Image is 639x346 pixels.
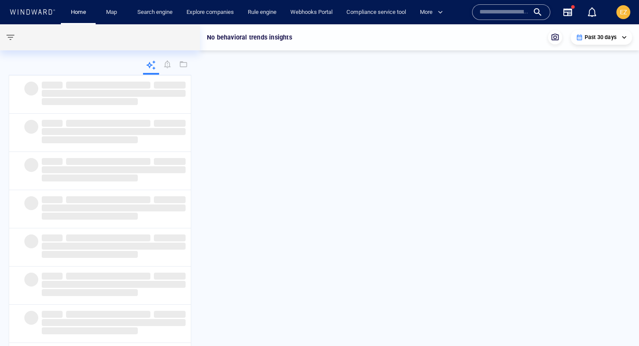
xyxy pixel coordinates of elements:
span: EZ [620,9,627,16]
div: Notification center [587,7,597,17]
a: Webhooks Portal [287,5,336,20]
span: ‌ [66,311,150,318]
span: ‌ [66,158,150,165]
span: ‌ [66,273,150,280]
span: ‌ [42,196,63,203]
span: ‌ [42,281,186,288]
a: Map [103,5,123,20]
span: More [420,7,443,17]
span: ‌ [154,82,186,89]
p: No behavioral trends insights [207,32,292,43]
button: EZ [615,3,632,21]
a: Rule engine [244,5,280,20]
span: ‌ [42,273,63,280]
span: ‌ [66,120,150,127]
a: Search engine [134,5,176,20]
span: ‌ [42,82,63,89]
p: Past 30 days [585,33,616,41]
span: ‌ [66,82,150,89]
button: Map [99,5,127,20]
span: ‌ [42,251,138,258]
span: ‌ [154,158,186,165]
span: ‌ [66,234,150,241]
div: Past 30 days [576,33,627,41]
a: Home [67,5,90,20]
span: ‌ [42,120,63,127]
span: ‌ [66,196,150,203]
canvas: Map [200,24,639,346]
span: ‌ [42,166,186,173]
span: ‌ [24,196,38,210]
span: ‌ [42,243,186,250]
a: Compliance service tool [343,5,409,20]
span: ‌ [154,273,186,280]
span: ‌ [42,158,63,165]
a: Explore companies [183,5,237,20]
span: ‌ [42,136,138,143]
span: ‌ [24,234,38,248]
span: ‌ [24,311,38,325]
span: ‌ [24,82,38,96]
button: Home [64,5,92,20]
span: ‌ [42,90,186,97]
span: ‌ [42,327,138,334]
span: ‌ [24,120,38,134]
button: More [416,5,450,20]
span: ‌ [42,213,138,220]
span: ‌ [154,196,186,203]
span: ‌ [24,158,38,172]
span: ‌ [42,289,138,296]
span: ‌ [154,234,186,241]
span: ‌ [42,311,63,318]
span: ‌ [42,234,63,241]
span: ‌ [24,273,38,287]
span: ‌ [42,319,186,326]
span: ‌ [42,128,186,135]
span: ‌ [154,120,186,127]
span: ‌ [42,204,186,211]
span: ‌ [42,98,138,105]
span: ‌ [154,311,186,318]
span: ‌ [42,175,138,181]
